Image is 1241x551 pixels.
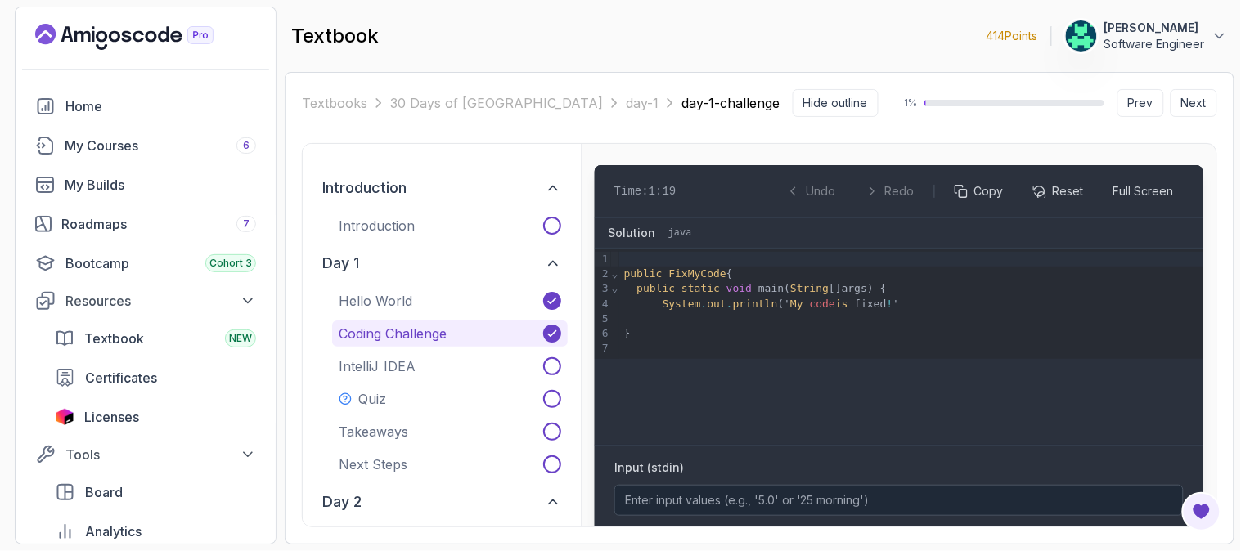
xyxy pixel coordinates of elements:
h2: day 2 [322,491,362,513]
span: Cohort 3 [209,257,252,270]
h2: day 1 [322,252,359,275]
span: fixed [855,298,887,310]
button: Undo [777,178,846,204]
a: Landing page [35,24,251,50]
a: Textbooks [302,93,367,113]
span: 1 % [892,96,918,110]
span: Copy [974,183,1004,199]
a: analytics [45,515,266,548]
div: 5 [595,311,611,326]
div: ( [] ) { [619,281,1203,296]
span: Fold line [611,282,619,294]
span: main [758,282,784,294]
button: Coding Challenge [332,320,568,347]
img: jetbrains icon [55,409,74,425]
button: Next [1171,89,1217,117]
button: Takeaways [332,419,568,445]
button: Reset [1023,178,1094,204]
a: home [25,90,266,123]
a: certificates [45,361,266,394]
div: Roadmaps [61,214,256,234]
button: Resources [25,286,266,316]
span: Textbook [84,329,144,348]
a: courses [25,129,266,162]
button: Prev [1117,89,1164,117]
span: Licenses [84,407,139,427]
div: 3 [595,281,611,296]
span: . [726,298,733,310]
div: 7 [595,341,611,356]
button: Open Feedback Button [1182,492,1221,531]
button: Collapse sidebar [793,89,879,117]
div: Resources [65,291,256,311]
span: My [790,298,803,310]
button: user profile image[PERSON_NAME]Software Engineer [1065,20,1228,52]
span: Board [85,482,123,502]
span: out [708,298,726,310]
a: textbook [45,322,266,355]
span: java [668,226,692,240]
span: day-1-challenge [681,93,780,113]
span: String [790,282,829,294]
span: println [733,298,778,310]
div: My Courses [65,136,256,155]
a: day-1 [626,93,659,113]
span: public [636,282,675,294]
span: Full Screen [1113,183,1174,199]
span: NEW [229,332,252,345]
button: Copy [945,178,1014,204]
a: bootcamp [25,247,266,280]
button: Hello World [332,288,568,314]
span: Analytics [85,522,142,541]
div: } [619,326,1203,341]
div: My Builds [65,175,256,195]
p: IntelliJ IDEA [339,356,416,376]
div: 6 [595,326,611,341]
p: Introduction [339,216,415,235]
div: 1 [595,252,611,267]
span: static [681,282,720,294]
div: Bootcamp [65,253,256,273]
button: Full Screen [1104,178,1184,204]
img: user profile image [1066,20,1097,52]
a: board [45,476,266,508]
span: 7 [243,217,250,231]
div: { [619,267,1203,281]
p: 414 Points [987,28,1038,44]
button: IntelliJ IDEA [332,353,568,379]
p: Next Steps [339,455,407,474]
span: ! [887,298,893,310]
a: 30 Days of [GEOGRAPHIC_DATA] [390,93,603,113]
span: Redo [885,183,915,199]
span: Fold line [611,267,619,280]
div: Tools [65,445,256,464]
p: Coding Challenge [339,324,447,343]
p: Takeaways [339,422,408,441]
span: is [835,298,848,310]
button: day 2 [316,484,568,520]
button: Tools [25,440,266,469]
span: . [701,298,708,310]
a: roadmaps [25,208,266,240]
button: Next Steps [332,451,568,477]
div: Time: 1:19 [614,183,677,199]
div: progress [924,100,1104,106]
span: 6 [243,139,250,152]
span: args [842,282,867,294]
a: licenses [45,401,266,433]
button: introduction [316,170,568,206]
p: Quiz [358,389,386,409]
a: builds [25,168,266,201]
span: void [726,282,752,294]
h2: textbook [291,23,379,49]
button: Introduction [332,213,568,239]
span: FixMyCode [669,267,726,280]
p: [PERSON_NAME] [1104,20,1205,36]
span: System [663,298,701,310]
div: 2 [595,267,611,281]
div: 4 [595,297,611,311]
div: (' ' [619,297,1203,311]
span: public [624,267,663,280]
label: Input (stdin) [614,460,684,474]
h2: introduction [322,177,407,199]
